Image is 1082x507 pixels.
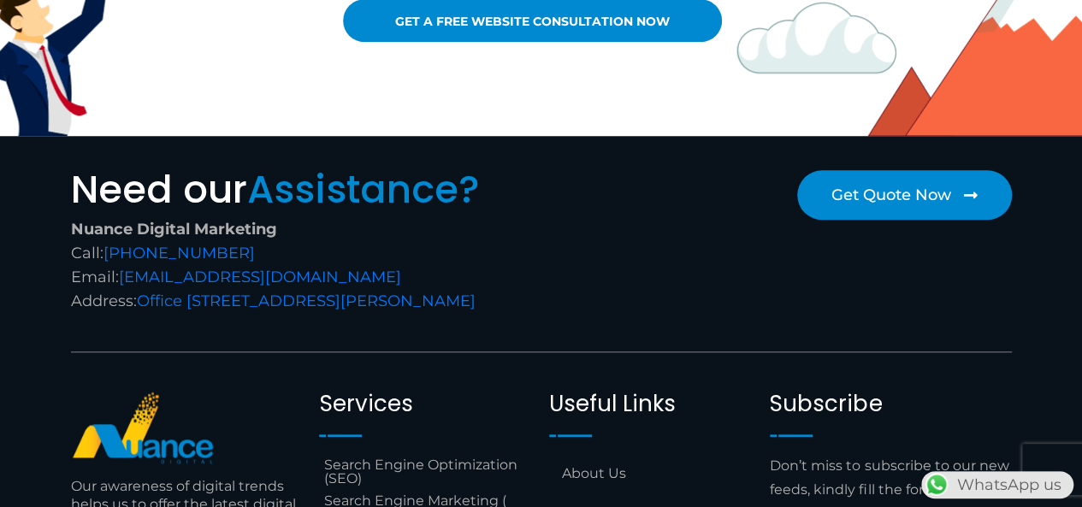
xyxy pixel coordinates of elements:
[319,454,532,490] a: Search Engine Optimization (SEO)
[831,187,951,203] span: Get Quote Now
[549,454,753,493] a: About Us
[247,162,480,216] span: Assistance?
[770,454,1011,502] p: Don’t miss to subscribe to our new feeds, kindly fill the form below.
[103,244,255,262] a: [PHONE_NUMBER]
[923,471,950,498] img: WhatsApp
[119,268,401,286] a: [EMAIL_ADDRESS][DOMAIN_NAME]
[770,391,1011,417] h2: Subscribe
[797,170,1012,220] a: Get Quote Now
[71,220,277,239] strong: Nuance Digital Marketing
[921,475,1073,494] a: WhatsAppWhatsApp us
[921,471,1073,498] div: WhatsApp us
[319,391,532,417] h2: Services
[71,170,533,209] h2: Need our
[549,391,753,417] h2: Useful Links
[71,217,533,313] div: Call: Email: Address:
[137,292,476,310] a: Office [STREET_ADDRESS][PERSON_NAME]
